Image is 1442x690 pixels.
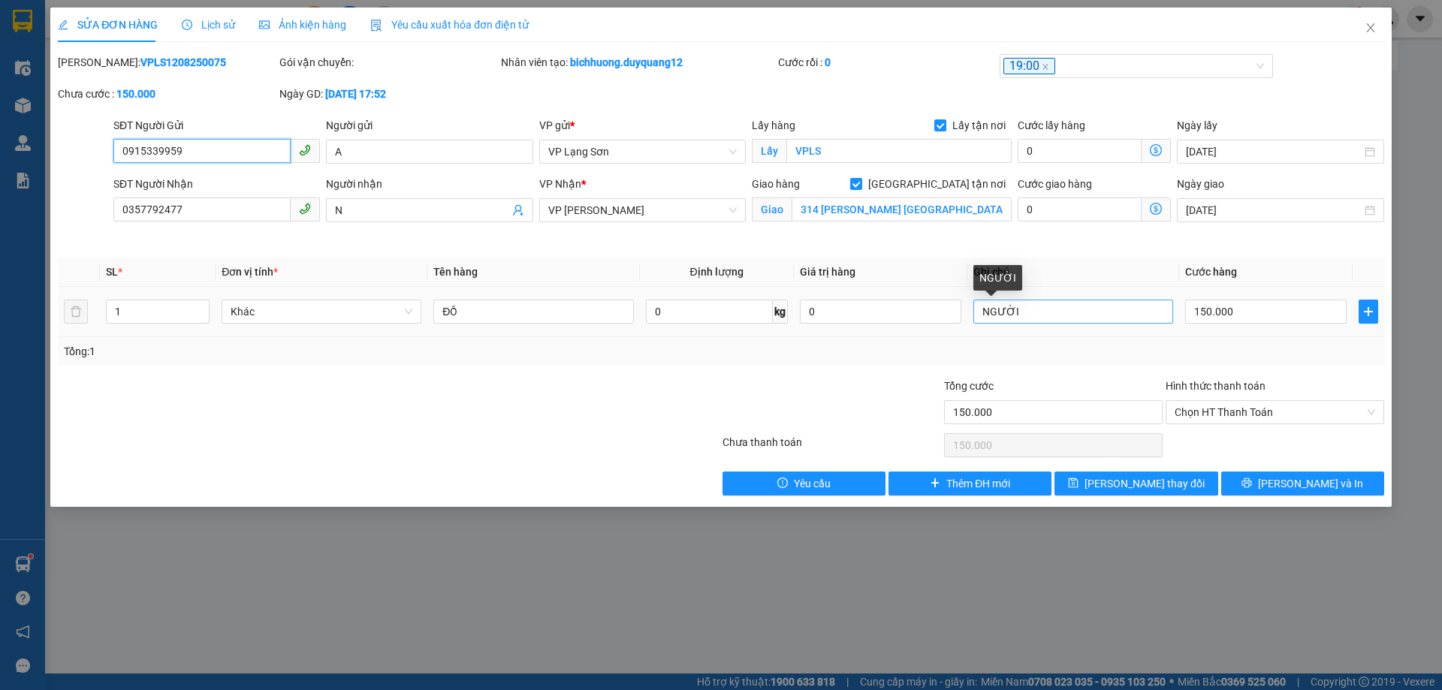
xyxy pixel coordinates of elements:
span: Định lượng [690,266,744,278]
span: Giao [752,197,792,221]
div: Nhân viên tạo: [501,54,775,71]
div: VP gửi [539,117,746,134]
button: printer[PERSON_NAME] và In [1221,472,1384,496]
span: Yêu cầu xuất hóa đơn điện tử [370,19,529,31]
span: Ảnh kiện hàng [259,19,346,31]
span: Giá trị hàng [800,266,855,278]
span: Lịch sử [182,19,235,31]
span: phone [299,144,311,156]
input: Cước lấy hàng [1018,139,1142,163]
button: delete [64,300,88,324]
span: Yêu cầu [794,475,831,492]
span: VP Lạng Sơn [548,140,737,163]
div: Chưa thanh toán [721,434,943,460]
label: Ngày lấy [1177,119,1217,131]
div: Người nhận [326,176,532,192]
span: [GEOGRAPHIC_DATA] tận nơi [862,176,1012,192]
span: plus [930,478,940,490]
span: exclamation-circle [777,478,788,490]
div: NGƯỜI [973,265,1022,291]
label: Ngày giao [1177,178,1224,190]
div: SĐT Người Nhận [113,176,320,192]
b: VPLS1208250075 [140,56,226,68]
input: Lấy tận nơi [786,139,1012,163]
span: 19:00 [1003,58,1055,75]
div: SĐT Người Gửi [113,117,320,134]
b: 150.000 [116,88,155,100]
span: Chọn HT Thanh Toán [1175,401,1375,423]
div: [PERSON_NAME]: [58,54,276,71]
span: SỬA ĐƠN HÀNG [58,19,158,31]
span: close [1365,22,1377,34]
span: plus [1359,306,1377,318]
span: clock-circle [182,20,192,30]
div: Tổng: 1 [64,343,557,360]
b: 0 [825,56,831,68]
span: Lấy tận nơi [946,117,1012,134]
span: dollar-circle [1150,144,1162,156]
span: save [1068,478,1078,490]
span: dollar-circle [1150,203,1162,215]
input: Ghi Chú [973,300,1173,324]
span: [PERSON_NAME] thay đổi [1085,475,1205,492]
span: Giao hàng [752,178,800,190]
span: Lấy [752,139,786,163]
button: Close [1350,8,1392,50]
span: edit [58,20,68,30]
span: Khác [231,300,412,323]
input: Ngày giao [1186,202,1361,218]
button: exclamation-circleYêu cầu [723,472,885,496]
div: Ngày GD: [279,86,498,102]
b: bichhuong.duyquang12 [570,56,683,68]
div: Gói vận chuyển: [279,54,498,71]
span: VP Minh Khai [548,199,737,221]
button: plusThêm ĐH mới [888,472,1051,496]
label: Cước giao hàng [1018,178,1092,190]
span: Tên hàng [433,266,478,278]
span: Đơn vị tính [222,266,278,278]
input: Ngày lấy [1186,143,1361,160]
span: Tổng cước [944,380,994,392]
img: icon [370,20,382,32]
span: printer [1241,478,1252,490]
input: VD: Bàn, Ghế [433,300,633,324]
span: [PERSON_NAME] và In [1258,475,1363,492]
span: kg [773,300,788,324]
button: save[PERSON_NAME] thay đổi [1054,472,1217,496]
span: user-add [512,204,524,216]
th: Ghi chú [967,258,1179,287]
span: Thêm ĐH mới [946,475,1010,492]
span: Lấy hàng [752,119,795,131]
label: Hình thức thanh toán [1166,380,1266,392]
span: SL [106,266,118,278]
span: VP Nhận [539,178,581,190]
span: phone [299,203,311,215]
b: [DATE] 17:52 [325,88,386,100]
div: Cước rồi : [778,54,997,71]
span: picture [259,20,270,30]
div: Người gửi [326,117,532,134]
input: Cước giao hàng [1018,197,1142,221]
span: Cước hàng [1185,266,1237,278]
label: Cước lấy hàng [1018,119,1085,131]
input: Giao tận nơi [792,197,1012,221]
span: close [1042,63,1049,71]
button: plus [1359,300,1378,324]
div: Chưa cước : [58,86,276,102]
